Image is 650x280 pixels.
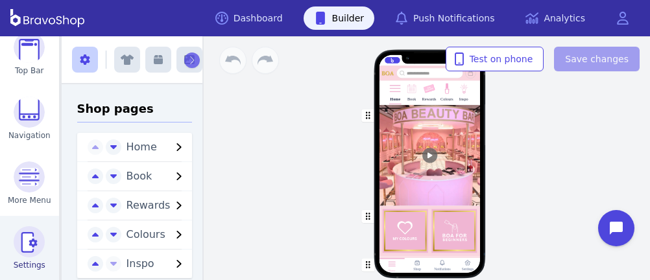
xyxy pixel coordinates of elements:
div: Book [407,97,416,102]
button: Rewards [121,198,193,213]
a: Builder [304,6,375,30]
button: Home [121,139,193,155]
div: Shop [413,267,421,272]
h3: Shop pages [77,100,193,122]
span: Settings [14,260,45,270]
button: Book [121,169,193,184]
a: Analytics [515,6,596,30]
a: Push Notifications [385,6,505,30]
button: Colours [121,227,193,242]
div: Home [390,97,400,102]
span: Save changes [565,52,629,65]
img: BravoShop [10,9,84,27]
div: Settings [461,267,473,272]
div: Inspo [459,97,468,102]
a: Dashboard [205,6,293,30]
div: Home [388,269,395,272]
button: Inspo [121,256,193,272]
span: More Menu [8,195,51,205]
span: Rewards [126,199,171,211]
span: Inspo [126,257,154,270]
span: Top Bar [15,65,44,76]
span: Home [126,141,157,153]
button: Test on phone [446,47,544,71]
button: PRICELIST [379,256,480,274]
span: Navigation [8,130,51,141]
div: Colours [440,97,453,102]
span: Book [126,170,152,182]
div: Notifations [434,267,450,272]
button: Save changes [554,47,640,71]
span: Colours [126,228,165,240]
span: Test on phone [457,52,533,65]
div: Rewards [422,97,437,102]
